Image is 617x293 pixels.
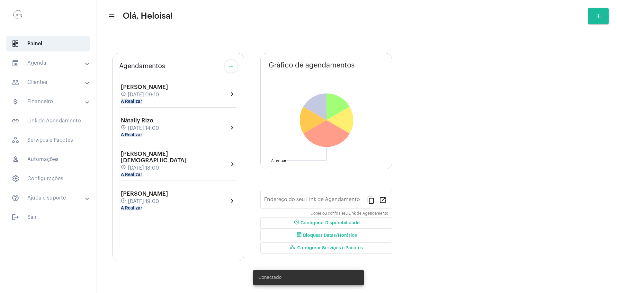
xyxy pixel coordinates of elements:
[121,164,127,172] mat-icon: schedule
[12,98,19,105] mat-icon: sidenav icon
[12,117,19,125] mat-icon: sidenav icon
[121,91,127,98] mat-icon: schedule
[310,211,388,216] mat-hint: Copie ou confira seu Link de Agendamento
[227,62,235,70] mat-icon: add
[6,36,90,51] span: Painel
[121,118,153,123] span: Nátally Rizo
[12,59,86,67] mat-panel-title: Agenda
[6,132,90,148] span: Serviços e Pacotes
[293,219,300,227] mat-icon: schedule
[12,78,86,86] mat-panel-title: Clientes
[123,11,173,21] span: Olá, Heloisa!
[6,209,90,225] span: Sair
[228,160,236,168] mat-icon: chevron_right
[4,190,96,206] mat-expansion-panel-header: sidenav iconAjuda e suporte
[269,61,355,69] span: Gráfico de agendamentos
[260,242,392,254] button: Configurar Serviços e Pacotes
[121,151,187,163] span: [PERSON_NAME][DEMOGRAPHIC_DATA]
[12,155,19,163] span: sidenav icon
[228,124,236,131] mat-icon: chevron_right
[260,217,392,229] button: Configurar Disponibilidade
[290,244,297,252] mat-icon: workspaces_outlined
[121,173,142,177] mat-chip: A Realizar
[5,3,31,29] img: 0d939d3e-dcd2-0964-4adc-7f8e0d1a206f.png
[12,194,19,202] mat-icon: sidenav icon
[4,94,96,109] mat-expansion-panel-header: sidenav iconFinanceiro
[4,75,96,90] mat-expansion-panel-header: sidenav iconClientes
[128,92,159,98] span: [DATE] 09:10
[121,125,127,132] mat-icon: schedule
[12,136,19,144] span: sidenav icon
[121,206,142,210] mat-chip: A Realizar
[228,90,236,98] mat-icon: chevron_right
[271,159,286,162] text: A realizar
[121,191,168,197] span: [PERSON_NAME]
[12,78,19,86] mat-icon: sidenav icon
[295,232,303,239] mat-icon: event_busy
[258,274,282,281] span: Conectado
[6,171,90,186] span: Configurações
[12,213,19,221] mat-icon: sidenav icon
[379,196,387,204] mat-icon: open_in_new
[260,230,392,241] button: Bloquear Datas/Horários
[12,194,86,202] mat-panel-title: Ajuda e suporte
[595,12,602,20] mat-icon: add
[119,63,165,70] span: Agendamentos
[290,246,363,250] span: Configurar Serviços e Pacotes
[12,175,19,182] span: sidenav icon
[4,55,96,71] mat-expansion-panel-header: sidenav iconAgenda
[367,196,375,204] mat-icon: content_copy
[12,98,86,105] mat-panel-title: Financeiro
[108,13,114,20] mat-icon: sidenav icon
[121,133,142,137] mat-chip: A Realizar
[128,165,159,171] span: [DATE] 18:00
[12,40,19,48] span: sidenav icon
[128,199,159,204] span: [DATE] 19:00
[6,113,90,129] span: Link de Agendamento
[264,198,362,204] input: Link
[228,197,236,205] mat-icon: chevron_right
[12,59,19,67] mat-icon: sidenav icon
[128,125,159,131] span: [DATE] 14:00
[6,152,90,167] span: Automações
[295,233,357,238] span: Bloquear Datas/Horários
[121,99,142,104] mat-chip: A Realizar
[293,221,360,225] span: Configurar Disponibilidade
[121,198,127,205] mat-icon: schedule
[121,84,168,90] span: [PERSON_NAME]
